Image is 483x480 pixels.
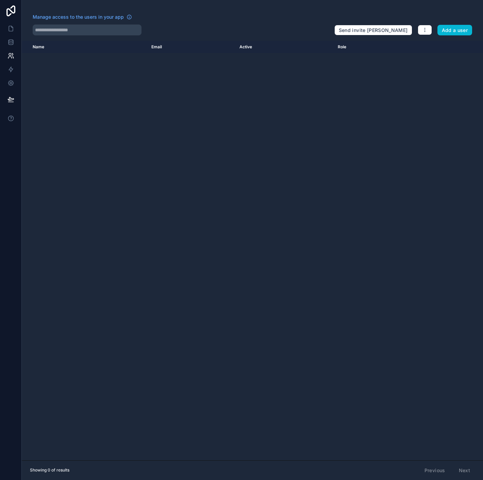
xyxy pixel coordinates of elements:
th: Email [147,41,236,53]
th: Role [334,41,413,53]
th: Active [235,41,333,53]
div: scrollable content [22,41,483,460]
span: Manage access to the users in your app [33,14,124,20]
span: Showing 0 of results [30,467,69,473]
a: Manage access to the users in your app [33,14,132,20]
button: Send invite [PERSON_NAME] [334,25,412,36]
button: Add a user [437,25,472,36]
th: Name [22,41,147,53]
